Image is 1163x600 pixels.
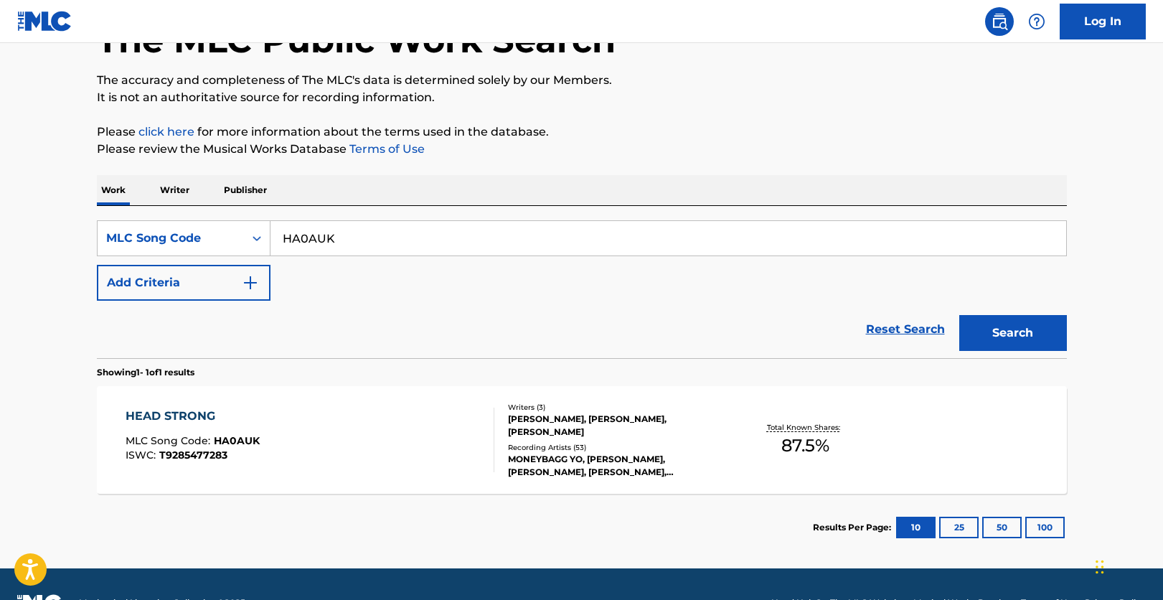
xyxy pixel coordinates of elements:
[939,517,979,538] button: 25
[97,366,194,379] p: Showing 1 - 1 of 1 results
[242,274,259,291] img: 9d2ae6d4665cec9f34b9.svg
[1025,517,1065,538] button: 100
[985,7,1014,36] a: Public Search
[1060,4,1146,39] a: Log In
[220,175,271,205] p: Publisher
[138,125,194,139] a: click here
[813,521,895,534] p: Results Per Page:
[1022,7,1051,36] div: Help
[959,315,1067,351] button: Search
[106,230,235,247] div: MLC Song Code
[126,434,214,447] span: MLC Song Code :
[97,265,270,301] button: Add Criteria
[991,13,1008,30] img: search
[347,142,425,156] a: Terms of Use
[508,442,725,453] div: Recording Artists ( 53 )
[1091,531,1163,600] iframe: Chat Widget
[17,11,72,32] img: MLC Logo
[126,449,159,461] span: ISWC :
[97,175,130,205] p: Work
[97,141,1067,158] p: Please review the Musical Works Database
[508,453,725,479] div: MONEYBAGG YO, [PERSON_NAME], [PERSON_NAME], [PERSON_NAME], [PERSON_NAME], [PERSON_NAME] YO FEAT. ...
[126,408,260,425] div: HEAD STRONG
[97,89,1067,106] p: It is not an authoritative source for recording information.
[156,175,194,205] p: Writer
[97,220,1067,358] form: Search Form
[97,123,1067,141] p: Please for more information about the terms used in the database.
[1096,545,1104,589] div: Drag
[508,402,725,413] div: Writers ( 3 )
[781,433,829,459] span: 87.5 %
[97,72,1067,89] p: The accuracy and completeness of The MLC's data is determined solely by our Members.
[896,517,936,538] button: 10
[214,434,260,447] span: HA0AUK
[159,449,227,461] span: T9285477283
[767,422,844,433] p: Total Known Shares:
[982,517,1022,538] button: 50
[859,314,952,345] a: Reset Search
[97,386,1067,494] a: HEAD STRONGMLC Song Code:HA0AUKISWC:T9285477283Writers (3)[PERSON_NAME], [PERSON_NAME], [PERSON_N...
[508,413,725,439] div: [PERSON_NAME], [PERSON_NAME], [PERSON_NAME]
[1028,13,1045,30] img: help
